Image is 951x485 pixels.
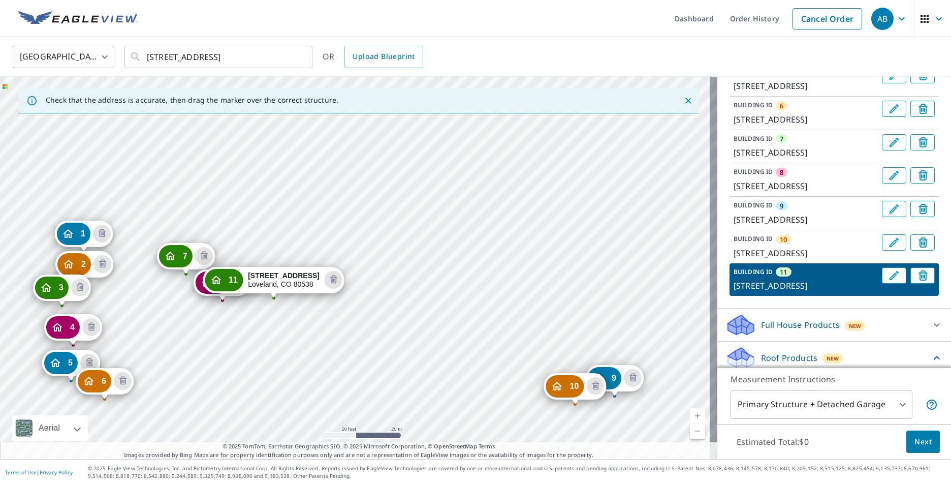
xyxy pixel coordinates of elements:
button: Edit building 6 [882,101,906,117]
p: BUILDING ID [734,234,773,243]
span: © 2025 TomTom, Earthstar Geographics SIO, © 2025 Microsoft Corporation, © [223,442,495,451]
p: BUILDING ID [734,101,773,109]
button: Delete building 9 [910,201,935,217]
p: [STREET_ADDRESS] [734,180,878,192]
p: | [5,469,73,475]
a: Current Level 19, Zoom In [690,408,705,423]
button: Delete building 6 [910,101,935,117]
p: [STREET_ADDRESS] [734,80,878,92]
button: Delete building 11 [910,267,935,284]
p: BUILDING ID [734,167,773,176]
button: Delete building 8 [910,167,935,184]
a: Terms of Use [5,469,37,476]
button: Close [682,94,695,107]
span: 9 [780,201,783,210]
p: Roof Products [761,352,817,364]
a: OpenStreetMap [434,442,477,450]
input: Search by address or latitude-longitude [147,43,292,71]
p: Full House Products [761,319,840,331]
span: 2 [81,260,86,268]
button: Next [906,431,940,453]
button: Delete building 4 [82,318,100,336]
button: Delete building 1 [93,225,111,243]
button: Edit building 11 [882,267,906,284]
div: Dropped pin, building 4, Residential property, 2716 Lochbuie Cir Loveland, CO 80538 [44,314,102,346]
span: 5 [68,359,73,367]
a: Cancel Order [792,8,862,29]
button: Delete building 11 [325,271,342,289]
button: Delete building 5 [80,354,98,372]
p: Measurement Instructions [731,373,938,385]
span: 7 [183,252,187,260]
div: Primary Structure + Detached Garage [731,390,912,419]
span: 1 [81,230,85,237]
div: AB [871,8,894,30]
button: Delete building 9 [624,369,642,387]
button: Delete building 3 [71,279,89,296]
strong: [STREET_ADDRESS] [248,271,320,280]
p: © 2025 Eagle View Technologies, Inc. and Pictometry International Corp. All Rights Reserved. Repo... [88,465,946,480]
button: Edit building 9 [882,201,906,217]
div: Full House ProductsNew [725,313,943,337]
span: Upload Blueprint [353,50,415,63]
div: Dropped pin, building 5, Residential property, 2708 Lochbuie Cir Loveland, CO 80538 [42,350,100,381]
span: New [827,354,839,362]
button: Delete building 7 [195,247,213,265]
span: New [849,322,862,330]
button: Edit building 7 [882,134,906,150]
p: BUILDING ID [734,201,773,209]
span: 9 [612,374,616,382]
a: Privacy Policy [40,469,73,476]
div: Dropped pin, building 7, Residential property, 2719 Lochbuie Cir Loveland, CO 80538 [157,243,215,275]
div: Dropped pin, building 1, Residential property, 2740 Lochbuie Cir Loveland, CO 80538 [55,221,113,252]
span: Next [914,436,932,448]
p: BUILDING ID [734,134,773,143]
div: Dropped pin, building 2, Residential property, 2732 Lochbuie Cir Loveland, CO 80538 [55,251,113,283]
span: Your report will include the primary structure and a detached garage if one exists. [926,399,938,411]
div: Dropped pin, building 3, Residential property, 2724 Lochbuie Cir Loveland, CO 80538 [33,275,91,306]
span: 11 [780,267,787,277]
div: [GEOGRAPHIC_DATA] [13,43,114,71]
button: Delete building 10 [910,234,935,251]
a: Current Level 19, Zoom Out [690,423,705,439]
button: Delete building 6 [114,372,132,390]
p: [STREET_ADDRESS] [734,113,878,126]
p: [STREET_ADDRESS] [734,214,878,226]
p: Check that the address is accurate, then drag the marker over the correct structure. [46,96,338,105]
p: Estimated Total: $0 [728,431,817,453]
div: Aerial [36,415,63,441]
div: Dropped pin, building 8, Residential property, 2681 Lochbuie Cir Loveland, CO 80538 [194,269,251,301]
p: BUILDING ID [734,267,773,276]
button: Delete building 10 [587,377,605,395]
button: Delete building 7 [910,134,935,150]
a: Upload Blueprint [344,46,423,68]
img: EV Logo [18,11,138,26]
div: Aerial [12,415,88,441]
button: Edit building 8 [882,167,906,184]
p: [STREET_ADDRESS] [734,247,878,259]
a: Terms [479,442,495,450]
div: Loveland, CO 80538 [248,271,320,289]
button: Delete building 2 [93,255,111,273]
span: 7 [780,134,783,143]
span: 6 [102,377,106,385]
div: Dropped pin, building 10, Residential property, 2596 Lochbuie Cir Loveland, CO 80538 [544,373,606,405]
span: 8 [780,168,783,177]
button: Edit building 10 [882,234,906,251]
div: OR [323,46,423,68]
span: 6 [780,101,783,110]
div: Dropped pin, building 9, Residential property, 2588 Lochbuie Cir Loveland, CO 80538 [586,365,644,397]
p: [STREET_ADDRESS] [734,280,878,292]
p: [STREET_ADDRESS] [734,146,878,159]
div: Dropped pin, building 11, Residential property, 2665 Lochbuie Cir Loveland, CO 80538 [203,267,344,298]
span: 4 [70,323,75,331]
span: 11 [229,276,238,284]
div: Roof ProductsNew [725,346,943,370]
span: 10 [569,382,579,390]
span: 10 [780,235,787,244]
span: 3 [59,284,64,291]
div: Dropped pin, building 6, Residential property, 2700 Lochbuie Cir Loveland, CO 80538 [76,368,134,400]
